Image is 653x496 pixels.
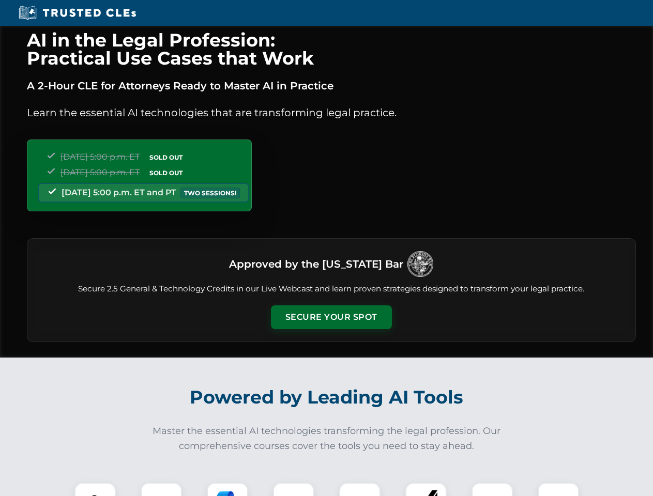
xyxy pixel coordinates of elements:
span: SOLD OUT [146,152,186,163]
span: [DATE] 5:00 p.m. ET [60,152,140,162]
img: Trusted CLEs [16,5,139,21]
img: Logo [407,251,433,277]
span: SOLD OUT [146,167,186,178]
p: Secure 2.5 General & Technology Credits in our Live Webcast and learn proven strategies designed ... [40,283,623,295]
h2: Powered by Leading AI Tools [40,379,613,415]
h1: AI in the Legal Profession: Practical Use Cases that Work [27,31,636,67]
p: Master the essential AI technologies transforming the legal profession. Our comprehensive courses... [146,424,508,454]
button: Secure Your Spot [271,305,392,329]
p: Learn the essential AI technologies that are transforming legal practice. [27,104,636,121]
span: [DATE] 5:00 p.m. ET [60,167,140,177]
p: A 2-Hour CLE for Attorneys Ready to Master AI in Practice [27,78,636,94]
h3: Approved by the [US_STATE] Bar [229,255,403,273]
